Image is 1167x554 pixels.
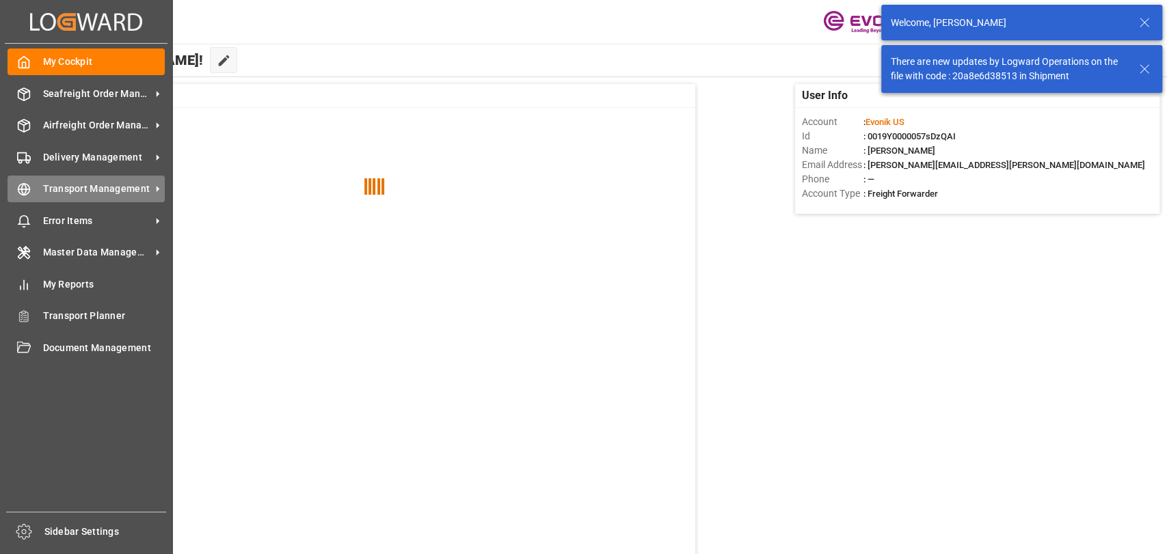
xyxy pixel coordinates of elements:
[863,160,1145,170] span: : [PERSON_NAME][EMAIL_ADDRESS][PERSON_NAME][DOMAIN_NAME]
[8,271,165,297] a: My Reports
[802,129,863,143] span: Id
[802,186,863,201] span: Account Type
[823,10,912,34] img: Evonik-brand-mark-Deep-Purple-RGB.jpeg_1700498283.jpeg
[863,174,874,184] span: : —
[43,87,151,101] span: Seafreight Order Management
[866,117,904,127] span: Evonik US
[8,303,165,329] a: Transport Planner
[43,341,165,355] span: Document Management
[891,16,1126,30] div: Welcome, [PERSON_NAME]
[802,87,848,104] span: User Info
[863,189,938,199] span: : Freight Forwarder
[43,150,151,165] span: Delivery Management
[802,143,863,158] span: Name
[863,117,904,127] span: :
[43,182,151,196] span: Transport Management
[802,115,863,129] span: Account
[8,334,165,361] a: Document Management
[891,55,1126,83] div: There are new updates by Logward Operations on the file with code : 20a8e6d38513 in Shipment
[43,309,165,323] span: Transport Planner
[43,214,151,228] span: Error Items
[802,172,863,186] span: Phone
[863,146,935,156] span: : [PERSON_NAME]
[802,158,863,172] span: Email Address
[44,525,167,539] span: Sidebar Settings
[863,131,956,141] span: : 0019Y0000057sDzQAI
[8,49,165,75] a: My Cockpit
[43,55,165,69] span: My Cockpit
[43,277,165,292] span: My Reports
[43,118,151,133] span: Airfreight Order Management
[43,245,151,260] span: Master Data Management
